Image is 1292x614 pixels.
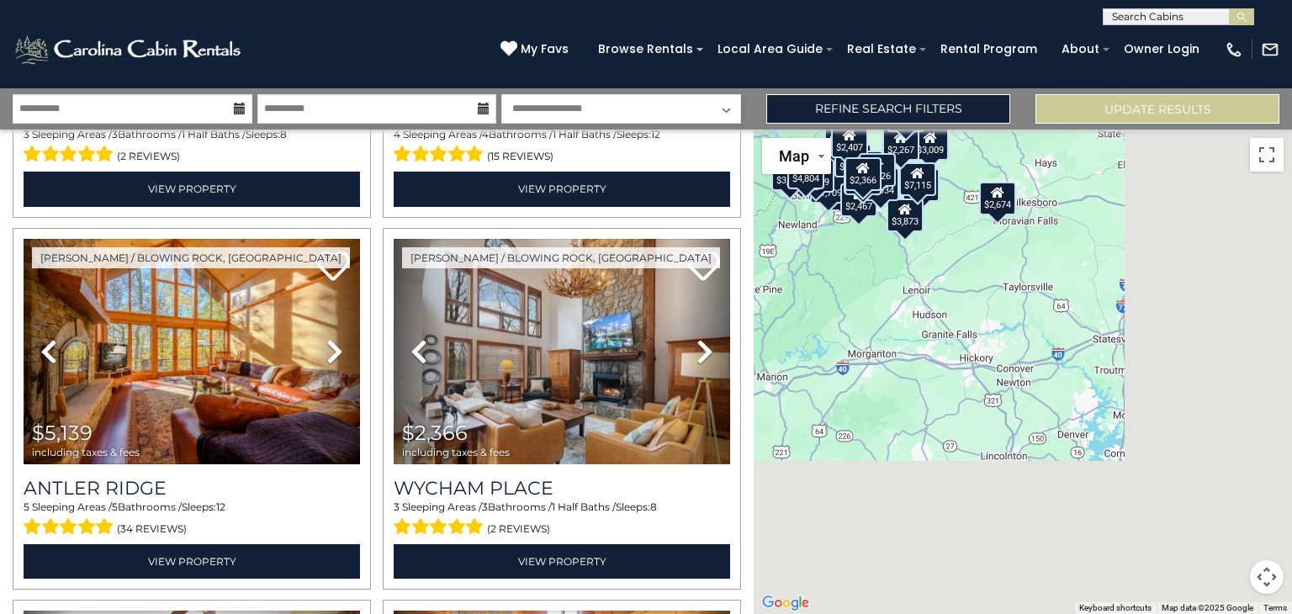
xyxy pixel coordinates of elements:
div: $7,115 [899,162,936,196]
a: Open this area in Google Maps (opens a new window) [758,592,813,614]
div: $2,267 [882,127,919,161]
span: 3 [112,128,118,140]
a: Antler Ridge [24,477,360,500]
div: $3,009 [912,127,949,161]
a: Browse Rentals [590,36,702,62]
a: Rental Program [932,36,1046,62]
div: $3,873 [887,198,924,232]
img: White-1-2.png [13,33,246,66]
a: View Property [394,544,730,579]
div: Sleeping Areas / Bathrooms / Sleeps: [24,500,360,540]
button: Update Results [1035,94,1279,124]
div: $2,492 [824,116,861,150]
a: View Property [24,544,360,579]
a: Refine Search Filters [766,94,1010,124]
img: phone-regular-white.png [1225,40,1243,59]
span: 8 [650,500,657,513]
img: thumbnail_165805978.jpeg [394,239,730,464]
span: 12 [216,500,225,513]
div: $3,401 [771,157,808,191]
span: 1 Half Baths / [553,128,617,140]
span: 1 Half Baths / [552,500,616,513]
div: $2,526 [859,153,896,187]
span: 3 [394,500,400,513]
span: 12 [651,128,660,140]
a: Local Area Guide [709,36,831,62]
span: 3 [482,500,488,513]
span: (2 reviews) [487,518,550,540]
span: 8 [280,128,287,140]
img: Google [758,592,813,614]
div: $2,467 [840,183,877,217]
a: View Property [24,172,360,206]
span: including taxes & fees [402,447,510,458]
a: View Property [394,172,730,206]
button: Map camera controls [1250,560,1284,594]
span: My Favs [521,40,569,58]
span: $2,366 [402,421,468,445]
div: Sleeping Areas / Bathrooms / Sleeps: [24,127,360,167]
a: Wycham Place [394,477,730,500]
a: Owner Login [1115,36,1208,62]
button: Keyboard shortcuts [1079,602,1152,614]
img: thumbnail_163267178.jpeg [24,239,360,464]
span: (2 reviews) [117,146,180,167]
div: Sleeping Areas / Bathrooms / Sleeps: [394,500,730,540]
span: 5 [112,500,118,513]
span: (34 reviews) [117,518,187,540]
a: My Favs [500,40,573,59]
span: 1 Half Baths / [182,128,246,140]
span: 4 [482,128,489,140]
span: Map data ©2025 Google [1162,603,1253,612]
a: [PERSON_NAME] / Blowing Rock, [GEOGRAPHIC_DATA] [32,247,350,268]
span: 5 [24,500,29,513]
img: mail-regular-white.png [1261,40,1279,59]
button: Change map style [762,138,831,174]
span: $5,139 [32,421,93,445]
a: About [1053,36,1108,62]
a: Terms (opens in new tab) [1263,603,1287,612]
span: 4 [394,128,400,140]
button: Toggle fullscreen view [1250,138,1284,172]
span: (15 reviews) [487,146,553,167]
a: [PERSON_NAME] / Blowing Rock, [GEOGRAPHIC_DATA] [402,247,720,268]
span: 3 [24,128,29,140]
span: including taxes & fees [32,447,140,458]
div: Sleeping Areas / Bathrooms / Sleeps: [394,127,730,167]
a: Real Estate [839,36,924,62]
div: $2,674 [979,182,1016,215]
span: Map [779,147,809,165]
